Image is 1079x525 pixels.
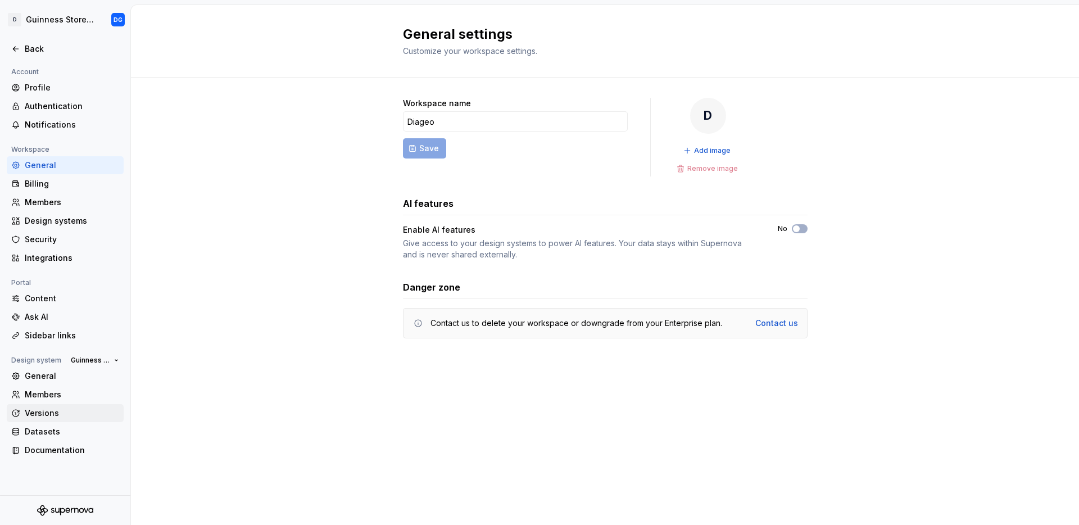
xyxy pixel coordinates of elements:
div: Portal [7,276,35,289]
svg: Supernova Logo [37,505,93,516]
div: Workspace [7,143,54,156]
a: Ask AI [7,308,124,326]
a: Security [7,230,124,248]
div: Design systems [25,215,119,227]
div: Integrations [25,252,119,264]
div: Members [25,197,119,208]
div: Authentication [25,101,119,112]
a: General [7,156,124,174]
h2: General settings [403,25,794,43]
span: Add image [694,146,731,155]
a: Datasets [7,423,124,441]
a: General [7,367,124,385]
div: Documentation [25,445,119,456]
div: General [25,160,119,171]
div: Back [25,43,119,55]
div: Members [25,389,119,400]
span: Customize your workspace settings. [403,46,537,56]
div: Sidebar links [25,330,119,341]
div: Design system [7,354,66,367]
div: DG [114,15,123,24]
a: Contact us [755,318,798,329]
a: Back [7,40,124,58]
div: Datasets [25,426,119,437]
div: D [8,13,21,26]
a: Members [7,386,124,404]
h3: Danger zone [403,280,460,294]
div: General [25,370,119,382]
div: Billing [25,178,119,189]
a: Billing [7,175,124,193]
div: Contact us to delete your workspace or downgrade from your Enterprise plan. [430,318,722,329]
div: Security [25,234,119,245]
a: Versions [7,404,124,422]
div: Give access to your design systems to power AI features. Your data stays within Supernova and is ... [403,238,758,260]
div: Versions [25,408,119,419]
div: Enable AI features [403,224,758,236]
label: No [778,224,787,233]
a: Authentication [7,97,124,115]
a: Documentation [7,441,124,459]
div: Account [7,65,43,79]
a: Members [7,193,124,211]
h3: AI features [403,197,454,210]
button: Add image [680,143,736,159]
div: D [690,98,726,134]
div: Ask AI [25,311,119,323]
div: Guinness Storehouse [26,14,98,25]
a: Sidebar links [7,327,124,345]
label: Workspace name [403,98,471,109]
a: Notifications [7,116,124,134]
div: Content [25,293,119,304]
a: Profile [7,79,124,97]
div: Profile [25,82,119,93]
button: DGuinness StorehouseDG [2,7,128,32]
div: Notifications [25,119,119,130]
a: Content [7,289,124,307]
a: Design systems [7,212,124,230]
span: Guinness Storehouse [71,356,110,365]
a: Integrations [7,249,124,267]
